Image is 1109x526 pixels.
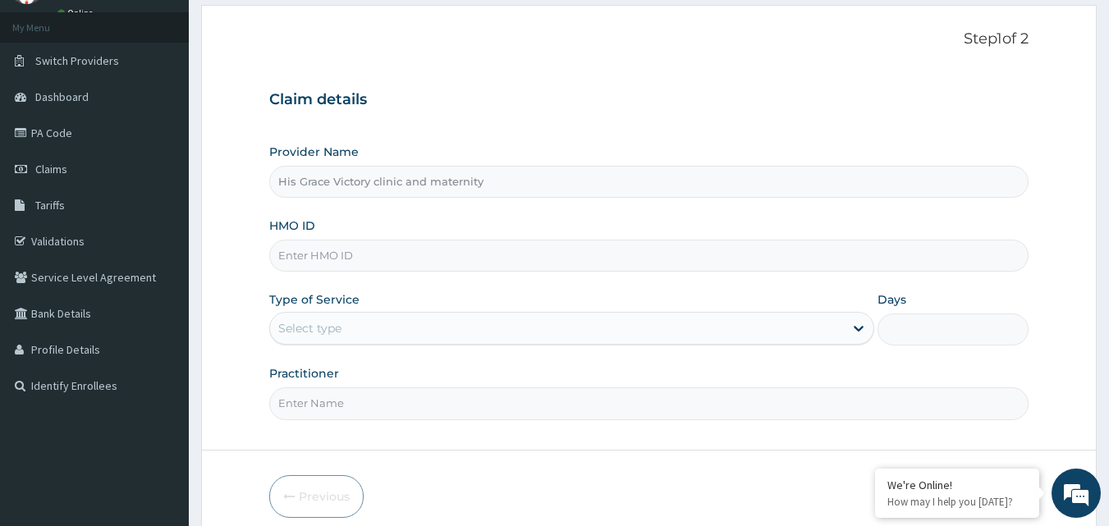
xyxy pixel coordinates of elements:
label: Days [878,291,906,308]
div: Minimize live chat window [269,8,309,48]
p: How may I help you today? [887,495,1027,509]
span: Tariffs [35,198,65,213]
label: Type of Service [269,291,360,308]
input: Enter HMO ID [269,240,1029,272]
a: Online [57,7,97,19]
h3: Claim details [269,91,1029,109]
span: Switch Providers [35,53,119,68]
label: HMO ID [269,217,315,234]
span: Dashboard [35,89,89,104]
img: d_794563401_company_1708531726252_794563401 [30,82,66,123]
p: Step 1 of 2 [269,30,1029,48]
span: We're online! [95,158,227,324]
div: Chat with us now [85,92,276,113]
div: Select type [278,320,341,336]
div: We're Online! [887,478,1027,492]
label: Provider Name [269,144,359,160]
textarea: Type your message and hit 'Enter' [8,351,313,409]
input: Enter Name [269,387,1029,419]
span: Claims [35,162,67,176]
label: Practitioner [269,365,339,382]
button: Previous [269,475,364,518]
